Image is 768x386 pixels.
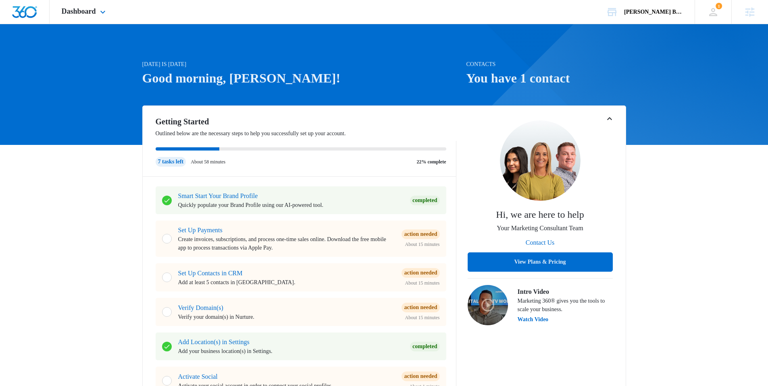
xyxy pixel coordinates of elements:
button: Toggle Collapse [605,114,614,124]
a: Verify Domain(s) [178,304,223,311]
span: About 15 minutes [405,314,440,321]
span: About 15 minutes [405,279,440,287]
p: Create invoices, subscriptions, and process one-time sales online. Download the free mobile app t... [178,235,395,252]
a: Set Up Contacts in CRM [178,270,243,277]
p: Your Marketing Consultant Team [497,223,583,233]
p: 22% complete [417,158,446,165]
span: Dashboard [62,7,96,16]
p: Quickly populate your Brand Profile using our AI-powered tool. [178,201,404,209]
img: Intro Video [468,285,508,325]
div: Action Needed [402,229,439,239]
button: View Plans & Pricing [468,252,613,272]
h1: Good morning, [PERSON_NAME]! [142,68,462,88]
div: Action Needed [402,268,439,278]
h1: You have 1 contact [466,68,626,88]
p: Marketing 360® gives you the tools to scale your business. [518,297,613,314]
p: About 58 minutes [191,158,225,165]
p: [DATE] is [DATE] [142,60,462,68]
div: notifications count [716,3,722,9]
a: Activate Social [178,373,218,380]
div: Completed [410,196,439,205]
a: Set Up Payments [178,227,223,233]
a: Smart Start Your Brand Profile [178,192,258,199]
p: Verify your domain(s) in Nurture. [178,313,395,321]
div: 7 tasks left [156,157,186,167]
p: Add at least 5 contacts in [GEOGRAPHIC_DATA]. [178,278,395,287]
p: Add your business location(s) in Settings. [178,347,404,355]
p: Contacts [466,60,626,68]
span: About 15 minutes [405,241,440,248]
div: Action Needed [402,303,439,312]
h3: Intro Video [518,287,613,297]
span: 1 [716,3,722,9]
div: Completed [410,342,439,351]
div: account name [624,9,683,15]
button: Contact Us [518,233,563,252]
p: Hi, we are here to help [496,207,584,222]
div: Action Needed [402,372,439,381]
h2: Getting Started [156,116,456,128]
p: Outlined below are the necessary steps to help you successfully set up your account. [156,129,456,138]
a: Add Location(s) in Settings [178,339,250,345]
button: Watch Video [518,317,549,322]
